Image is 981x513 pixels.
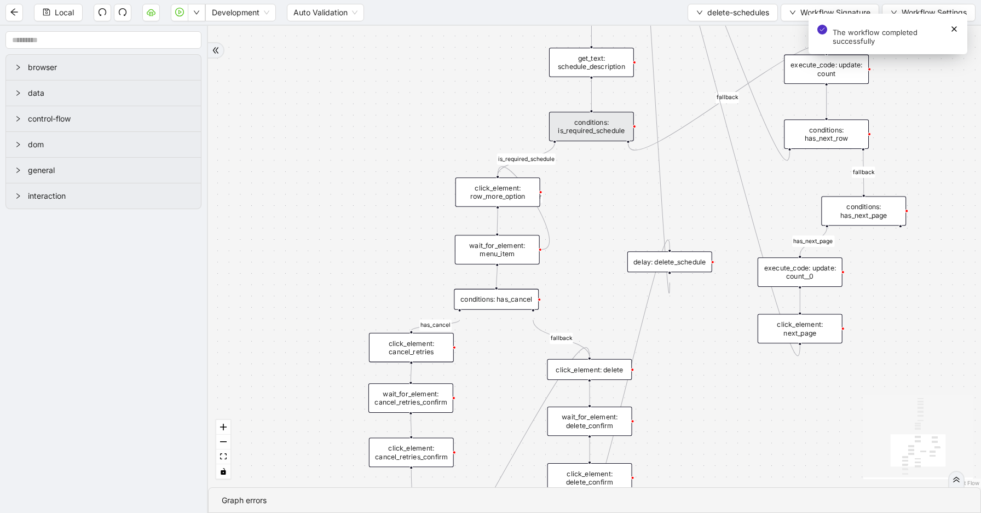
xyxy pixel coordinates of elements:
button: play-circle [171,4,188,21]
button: fit view [216,449,230,464]
div: delay: delete_schedule [627,251,712,272]
div: Graph errors [222,494,967,506]
div: conditions: has_cancel [454,289,539,310]
g: Edge from click_element: cancel_retries_confirm to delay: cancel_schedule [411,469,412,502]
div: conditions: has_next_row [784,119,869,149]
button: saveLocal [34,4,83,21]
div: click_element: next_page [758,314,842,343]
span: arrow-left [10,8,19,16]
button: toggle interactivity [216,464,230,479]
div: execute_code: update: count [784,55,869,84]
button: redo [114,4,131,21]
button: zoom in [216,420,230,435]
div: get_text: schedule_description [549,48,634,77]
span: plus-circle [893,234,908,249]
div: conditions: has_next_page [821,197,906,226]
span: right [15,90,21,96]
g: Edge from conditions: is_required_schedule to execute_code: update: count [628,45,826,150]
span: Auto Validation [293,4,357,21]
div: wait_for_element: delete_confirm [547,407,632,436]
div: wait_for_element: cancel_retries_confirm [368,383,453,413]
button: undo [94,4,111,21]
div: click_element: row_more_option [455,177,540,207]
div: dom [6,132,201,157]
span: dom [28,139,192,151]
div: execute_code: update: count__0 [758,257,842,287]
span: redo [118,8,127,16]
button: downdelete-schedules [688,4,778,21]
span: delete-schedules [707,7,769,19]
div: click_element: delete_confirm [547,463,632,493]
div: browser [6,55,201,80]
span: data [28,87,192,99]
a: React Flow attribution [951,480,979,486]
span: play-circle [175,8,184,16]
span: down [789,9,796,16]
span: double-right [212,47,220,54]
span: right [15,167,21,174]
span: down [696,9,703,16]
g: Edge from wait_for_element: menu_item to conditions: has_cancel [497,266,498,286]
div: general [6,158,201,183]
g: Edge from click_element: row_more_option to wait_for_element: menu_item [497,209,498,233]
div: control-flow [6,106,201,131]
div: conditions: is_required_schedule [549,112,634,141]
g: Edge from conditions: is_required_schedule to click_element: row_more_option [497,143,556,175]
span: right [15,141,21,148]
button: zoom out [216,435,230,449]
div: click_element: cancel_retries [369,333,454,362]
g: Edge from wait_for_element: menu_item to click_element: row_more_option [498,166,550,249]
div: click_element: cancel_retries_confirm [369,438,454,468]
g: Edge from conditions: has_next_page to execute_code: update: count__0 [792,227,834,255]
span: right [15,116,21,122]
span: browser [28,61,192,73]
span: cloud-server [147,8,155,16]
div: data [6,80,201,106]
div: wait_for_element: menu_item [455,235,540,264]
span: save [43,8,50,16]
div: click_element: delete [547,359,632,380]
button: cloud-server [142,4,160,21]
g: Edge from conditions: has_next_row to conditions: has_next_page [852,151,875,194]
span: undo [98,8,107,16]
span: right [15,64,21,71]
div: interaction [6,183,201,209]
span: right [15,193,21,199]
g: Edge from conditions: has_cancel to click_element: cancel_retries [411,320,459,331]
span: down [193,9,200,16]
span: general [28,164,192,176]
button: down [188,4,205,21]
div: conditions: has_next_pageplus-circle [821,197,906,226]
span: Development [212,4,269,21]
span: control-flow [28,113,192,125]
span: Local [55,7,74,19]
g: Edge from conditions: has_cancel to click_element: delete [533,320,590,356]
button: downWorkflow Signature [781,4,879,21]
span: interaction [28,190,192,202]
div: The workflow completed successfully [833,28,944,45]
button: arrow-left [5,4,23,21]
span: double-right [953,476,960,483]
